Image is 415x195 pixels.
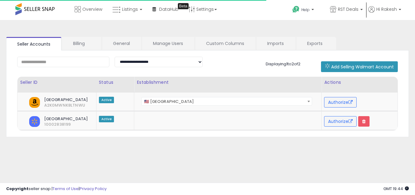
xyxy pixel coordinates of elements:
span: Help [301,7,310,12]
a: Billing [62,37,101,50]
span: Hi Rakesh [376,6,397,12]
div: Status [99,79,132,86]
span: Add Selling Walmart Account [331,64,394,70]
button: Authorize [324,116,357,127]
a: Custom Columns [195,37,255,50]
a: Help [288,1,324,20]
a: Terms of Use [53,186,79,192]
span: [GEOGRAPHIC_DATA] [40,97,82,103]
span: A2K0MWNK8LTNWU [40,103,49,108]
span: RST Deals [338,6,358,12]
a: Hi Rakesh [368,6,401,20]
button: Authorize [324,97,357,108]
span: Overview [82,6,102,12]
div: seller snap | | [6,186,107,192]
div: Actions [324,79,395,86]
a: Privacy Policy [80,186,107,192]
img: amazon.png [29,97,40,108]
a: Manage Users [142,37,194,50]
span: 🇺🇸 United States [142,97,312,106]
a: Seller Accounts [6,37,61,51]
a: General [102,37,141,50]
div: Seller ID [20,79,94,86]
span: Active [99,97,114,103]
span: 🇺🇸 United States [141,97,312,106]
span: [GEOGRAPHIC_DATA] [40,116,82,122]
span: Listings [122,6,138,12]
span: Active [99,116,114,122]
span: DataHub [159,6,178,12]
i: Get Help [292,6,300,13]
a: Imports [256,37,295,50]
span: 10002838199 [40,122,49,127]
strong: Copyright [6,186,29,192]
div: Tooltip anchor [178,3,189,9]
img: walmart.png [29,116,40,127]
button: Add Selling Walmart Account [321,61,398,72]
span: 2025-09-14 19:44 GMT [383,186,409,192]
a: Exports [296,37,335,50]
span: Displaying 1 to 2 of 2 [266,61,300,67]
div: Establishment [137,79,319,86]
